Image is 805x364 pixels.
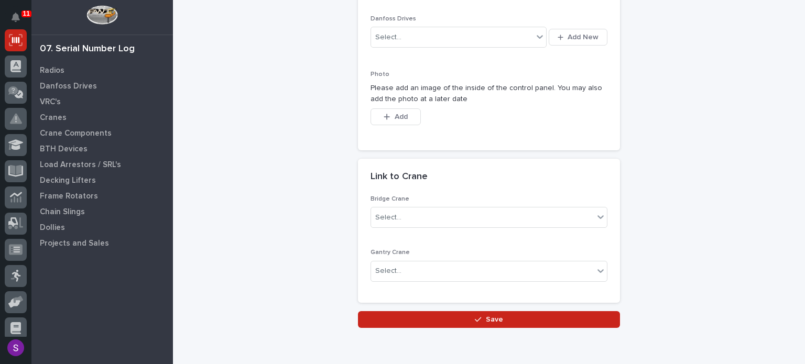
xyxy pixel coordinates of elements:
[40,160,121,170] p: Load Arrestors / SRL's
[40,113,67,123] p: Cranes
[40,43,135,55] div: 07. Serial Number Log
[31,78,173,94] a: Danfoss Drives
[31,94,173,109] a: VRC's
[375,32,401,43] div: Select...
[395,112,408,122] span: Add
[358,311,620,328] button: Save
[31,188,173,204] a: Frame Rotators
[23,10,30,17] p: 11
[40,192,98,201] p: Frame Rotators
[5,6,27,28] button: Notifications
[371,171,428,183] h2: Link to Crane
[31,204,173,219] a: Chain Slings
[40,223,65,233] p: Dollies
[31,157,173,172] a: Load Arrestors / SRL's
[40,66,64,75] p: Radios
[31,141,173,157] a: BTH Devices
[371,108,421,125] button: Add
[40,97,61,107] p: VRC's
[371,196,409,202] span: Bridge Crane
[568,32,599,42] span: Add New
[31,109,173,125] a: Cranes
[31,172,173,188] a: Decking Lifters
[371,83,607,105] p: Please add an image of the inside of the control panel. You may also add the photo at a later date
[40,82,97,91] p: Danfoss Drives
[375,266,401,277] div: Select...
[375,212,401,223] div: Select...
[40,129,112,138] p: Crane Components
[371,249,410,256] span: Gantry Crane
[40,207,85,217] p: Chain Slings
[31,235,173,251] a: Projects and Sales
[40,145,88,154] p: BTH Devices
[5,337,27,359] button: users-avatar
[40,176,96,185] p: Decking Lifters
[31,125,173,141] a: Crane Components
[13,13,27,29] div: Notifications11
[40,239,109,248] p: Projects and Sales
[371,71,389,78] span: Photo
[549,29,607,46] button: Add New
[31,219,173,235] a: Dollies
[371,16,416,22] span: Danfoss Drives
[31,62,173,78] a: Radios
[486,315,503,324] span: Save
[86,5,117,25] img: Workspace Logo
